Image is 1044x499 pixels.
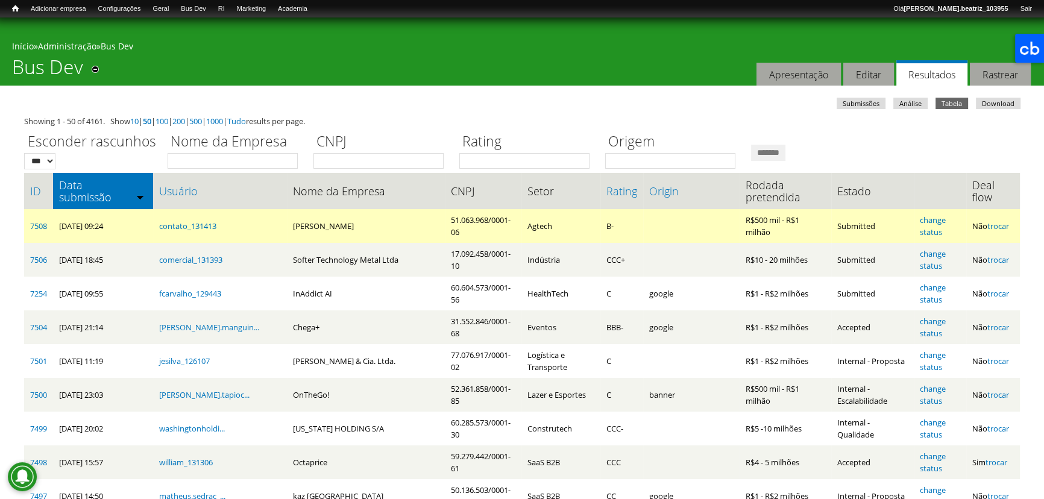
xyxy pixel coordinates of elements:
[600,412,643,445] td: CCC-
[156,116,168,127] a: 100
[30,185,47,197] a: ID
[920,248,946,271] a: change status
[12,55,83,86] h1: Bus Dev
[904,5,1008,12] strong: [PERSON_NAME].beatriz_103955
[740,412,831,445] td: R$5 -10 milhões
[920,282,946,305] a: change status
[521,344,600,378] td: Logística e Transporte
[521,277,600,310] td: HealthTech
[53,277,153,310] td: [DATE] 09:55
[287,445,445,479] td: Octaprice
[168,131,306,153] label: Nome da Empresa
[600,344,643,378] td: C
[287,209,445,243] td: [PERSON_NAME]
[53,412,153,445] td: [DATE] 20:02
[521,445,600,479] td: SaaS B2B
[740,310,831,344] td: R$1 - R$2 milhões
[6,3,25,14] a: Início
[53,378,153,412] td: [DATE] 23:03
[987,356,1009,366] a: trocar
[159,423,225,434] a: washingtonholdi...
[896,60,967,86] a: Resultados
[30,254,47,265] a: 7506
[30,423,47,434] a: 7499
[600,445,643,479] td: CCC
[970,63,1031,86] a: Rastrear
[101,40,133,52] a: Bus Dev
[25,3,92,15] a: Adicionar empresa
[843,63,894,86] a: Editar
[53,243,153,277] td: [DATE] 18:45
[287,310,445,344] td: Chega+
[287,277,445,310] td: InAddict AI
[740,243,831,277] td: R$10 - 20 milhões
[159,254,222,265] a: comercial_131393
[159,185,281,197] a: Usuário
[189,116,202,127] a: 500
[740,378,831,412] td: R$500 mil - R$1 milhão
[966,209,1020,243] td: Não
[831,378,914,412] td: Internal - Escalabilidade
[12,4,19,13] span: Início
[53,445,153,479] td: [DATE] 15:57
[986,457,1007,468] a: trocar
[159,221,216,231] a: contato_131413
[756,63,841,86] a: Apresentação
[600,209,643,243] td: B-
[172,116,185,127] a: 200
[521,209,600,243] td: Agtech
[206,116,223,127] a: 1000
[920,451,946,474] a: change status
[227,116,246,127] a: Tudo
[966,344,1020,378] td: Não
[740,344,831,378] td: R$1 - R$2 milhões
[30,288,47,299] a: 7254
[987,254,1009,265] a: trocar
[287,173,445,209] th: Nome da Empresa
[987,288,1009,299] a: trocar
[920,350,946,372] a: change status
[920,215,946,237] a: change status
[600,277,643,310] td: C
[30,356,47,366] a: 7501
[159,389,250,400] a: [PERSON_NAME].tapioc...
[987,423,1009,434] a: trocar
[30,457,47,468] a: 7498
[175,3,212,15] a: Bus Dev
[920,383,946,406] a: change status
[53,209,153,243] td: [DATE] 09:24
[893,98,928,109] a: Análise
[643,378,740,412] td: banner
[159,288,221,299] a: fcarvalho_129443
[445,243,521,277] td: 17.092.458/0001-10
[287,344,445,378] td: [PERSON_NAME] & Cia. Ltda.
[600,310,643,344] td: BBB-
[130,116,139,127] a: 10
[521,243,600,277] td: Indústria
[831,243,914,277] td: Submitted
[24,115,1020,127] div: Showing 1 - 50 of 4161. Show | | | | | | results per page.
[445,209,521,243] td: 51.063.968/0001-06
[92,3,147,15] a: Configurações
[966,310,1020,344] td: Não
[24,131,160,153] label: Esconder rascunhos
[831,412,914,445] td: Internal - Qualidade
[643,310,740,344] td: google
[966,277,1020,310] td: Não
[831,173,914,209] th: Estado
[987,322,1009,333] a: trocar
[445,344,521,378] td: 77.076.917/0001-02
[966,378,1020,412] td: Não
[920,316,946,339] a: change status
[459,131,597,153] label: Rating
[30,389,47,400] a: 7500
[606,185,637,197] a: Rating
[831,277,914,310] td: Submitted
[740,173,831,209] th: Rodada pretendida
[272,3,313,15] a: Academia
[966,173,1020,209] th: Deal flow
[966,445,1020,479] td: Sim
[212,3,231,15] a: RI
[231,3,272,15] a: Marketing
[12,40,34,52] a: Início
